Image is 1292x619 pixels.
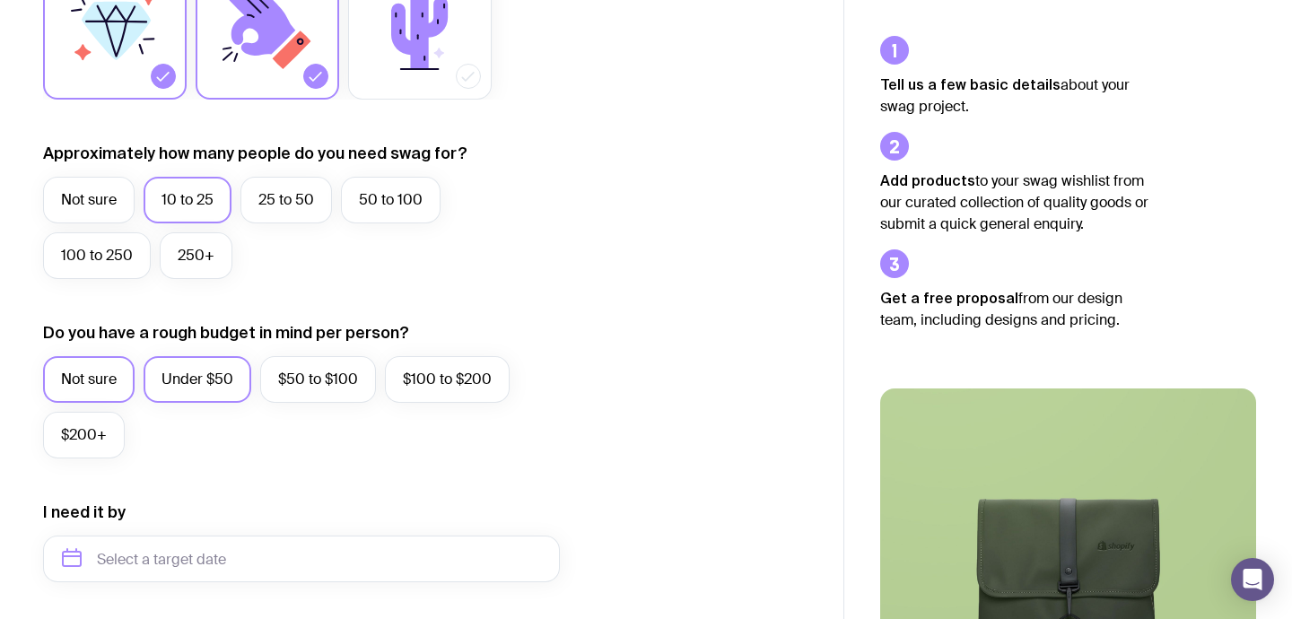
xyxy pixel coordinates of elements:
label: $100 to $200 [385,356,510,403]
p: about your swag project. [880,74,1149,118]
p: from our design team, including designs and pricing. [880,287,1149,331]
label: 10 to 25 [144,177,231,223]
label: 100 to 250 [43,232,151,279]
label: Approximately how many people do you need swag for? [43,143,467,164]
label: $200+ [43,412,125,458]
strong: Add products [880,172,975,188]
label: Not sure [43,356,135,403]
label: Not sure [43,177,135,223]
p: to your swag wishlist from our curated collection of quality goods or submit a quick general enqu... [880,170,1149,235]
div: Open Intercom Messenger [1231,558,1274,601]
label: Do you have a rough budget in mind per person? [43,322,409,344]
label: 50 to 100 [341,177,441,223]
label: $50 to $100 [260,356,376,403]
label: 250+ [160,232,232,279]
label: 25 to 50 [240,177,332,223]
strong: Tell us a few basic details [880,76,1061,92]
label: Under $50 [144,356,251,403]
strong: Get a free proposal [880,290,1018,306]
label: I need it by [43,501,126,523]
input: Select a target date [43,536,560,582]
